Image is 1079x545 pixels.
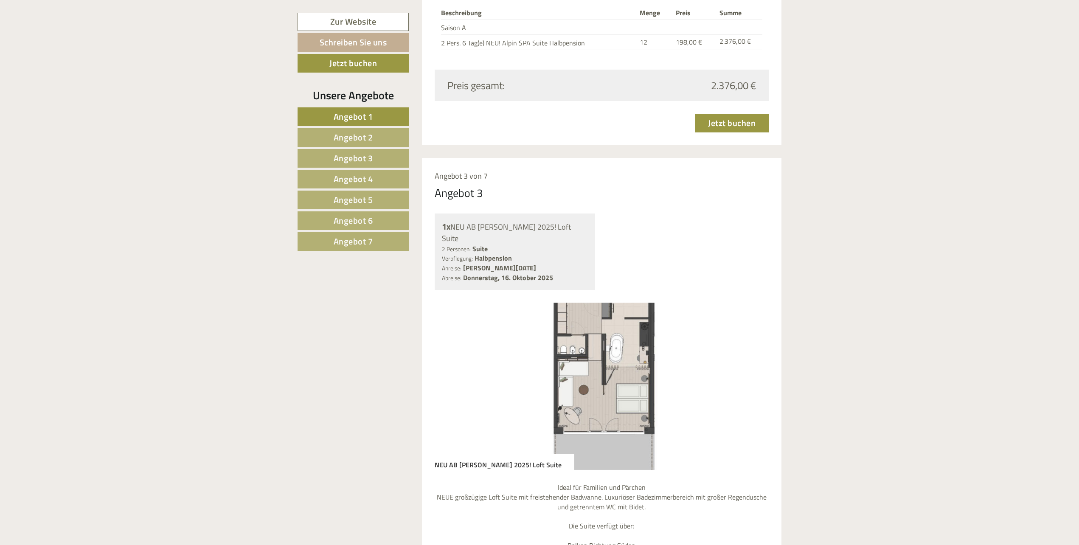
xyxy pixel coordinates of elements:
b: Halbpension [475,253,512,263]
div: Preis gesamt: [441,78,602,93]
div: Unsere Angebote [298,87,409,103]
span: Angebot 4 [334,172,373,185]
div: Angebot 3 [435,185,483,201]
td: Saison A [441,20,636,35]
span: Angebot 2 [334,131,373,144]
a: Schreiben Sie uns [298,33,409,52]
a: Jetzt buchen [298,54,409,73]
small: Verpflegung: [442,254,473,263]
th: Menge [636,6,672,20]
div: NEU AB [PERSON_NAME] 2025! Loft Suite [435,454,574,470]
img: image [435,303,769,470]
button: Previous [450,376,458,397]
b: 1x [442,220,450,233]
span: Angebot 3 von 7 [435,170,488,182]
td: 2.376,00 € [716,35,762,50]
b: Suite [472,244,488,254]
small: Anreise: [442,264,461,272]
small: 2 Personen: [442,245,471,253]
span: Angebot 3 [334,152,373,165]
span: Angebot 1 [334,110,373,123]
th: Preis [672,6,716,20]
a: Zur Website [298,13,409,31]
span: 198,00 € [676,37,702,47]
span: Angebot 6 [334,214,373,227]
small: Abreise: [442,274,461,282]
th: Beschreibung [441,6,636,20]
span: 2.376,00 € [711,78,756,93]
span: Angebot 5 [334,193,373,206]
span: Angebot 7 [334,235,373,248]
td: 12 [636,35,672,50]
div: NEU AB [PERSON_NAME] 2025! Loft Suite [442,221,588,244]
a: Jetzt buchen [695,114,769,132]
button: Next [745,376,754,397]
td: 2 Pers. 6 Tag(e) NEU! Alpin SPA Suite Halbpension [441,35,636,50]
b: [PERSON_NAME][DATE] [463,263,536,273]
th: Summe [716,6,762,20]
b: Donnerstag, 16. Oktober 2025 [463,272,553,283]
